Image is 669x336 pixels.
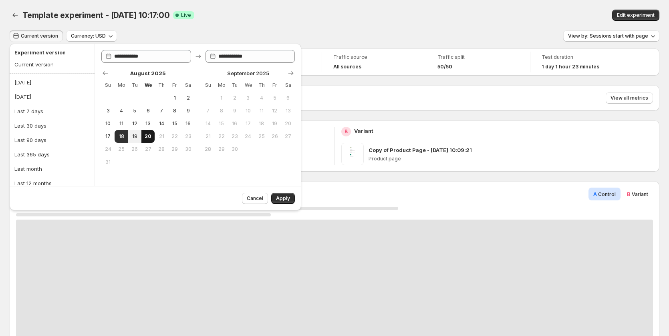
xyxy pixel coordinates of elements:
th: Monday [115,79,128,92]
span: 7 [205,108,212,114]
span: Current version [21,33,58,39]
button: Cancel [242,193,268,204]
a: Traffic sourceAll sources [333,53,415,71]
span: 14 [158,120,165,127]
button: Last 365 days [12,148,92,161]
h4: All sources [333,64,361,70]
p: Variant [354,127,373,135]
span: Edit experiment [617,12,655,18]
span: Currency: USD [71,33,106,39]
span: Th [158,82,165,88]
span: Traffic source [333,54,415,60]
span: 12 [271,108,278,114]
a: Traffic split50/50 [437,53,519,71]
h2: Experiment version [14,48,87,56]
button: Saturday September 27 2025 [282,130,295,143]
span: Live [181,12,191,18]
span: 9 [185,108,191,114]
th: Thursday [255,79,268,92]
button: Friday August 8 2025 [168,104,181,117]
span: We [145,82,151,88]
button: Saturday August 9 2025 [181,104,195,117]
span: 5 [131,108,138,114]
span: 6 [285,95,292,101]
a: Test duration1 day 1 hour 23 minutes [542,53,623,71]
button: Wednesday September 24 2025 [242,130,255,143]
button: Sunday August 31 2025 [101,156,115,168]
span: Su [105,82,111,88]
span: 2 [231,95,238,101]
span: 15 [218,120,225,127]
button: Friday August 29 2025 [168,143,181,156]
div: Last 7 days [14,107,43,115]
button: Saturday September 13 2025 [282,104,295,117]
button: Wednesday September 3 2025 [242,92,255,104]
span: Apply [276,195,290,202]
button: Thursday September 18 2025 [255,117,268,130]
button: Today Wednesday August 20 2025 [141,130,155,143]
button: Monday September 1 2025 [215,92,228,104]
button: Friday August 22 2025 [168,130,181,143]
button: Monday August 4 2025 [115,104,128,117]
span: 1 day 1 hour 23 minutes [542,64,599,70]
span: 19 [131,133,138,140]
span: 11 [258,108,265,114]
span: Th [258,82,265,88]
div: [DATE] [14,78,31,86]
span: 5 [271,95,278,101]
button: Back [10,10,21,21]
span: 1 [218,95,225,101]
span: 10 [105,120,111,127]
span: Sa [285,82,292,88]
span: Mo [218,82,225,88]
th: Sunday [202,79,215,92]
span: 13 [145,120,151,127]
span: 3 [245,95,252,101]
span: 7 [158,108,165,114]
div: Last 30 days [14,122,46,130]
span: 17 [245,120,252,127]
button: Last 7 days [12,105,92,118]
span: 3 [105,108,111,114]
button: Sunday August 17 2025 [101,130,115,143]
button: Last 30 days [12,119,92,132]
th: Saturday [282,79,295,92]
button: Tuesday August 5 2025 [128,104,141,117]
span: 21 [158,133,165,140]
span: 26 [131,146,138,152]
span: 12 [131,120,138,127]
span: 28 [158,146,165,152]
span: Fr [171,82,178,88]
button: Friday September 12 2025 [268,104,281,117]
span: Test duration [542,54,623,60]
th: Tuesday [228,79,241,92]
button: Tuesday September 30 2025 [228,143,241,156]
img: Copy of Product Page - Aug 19, 10:09:21 [341,143,364,165]
button: Wednesday August 13 2025 [141,117,155,130]
button: Tuesday September 23 2025 [228,130,241,143]
button: Sunday September 28 2025 [202,143,215,156]
span: Cancel [247,195,263,202]
span: B [627,191,631,197]
div: Last 90 days [14,136,46,144]
span: 24 [105,146,111,152]
button: Saturday September 20 2025 [282,117,295,130]
button: Thursday September 25 2025 [255,130,268,143]
button: [DATE] [12,76,92,89]
span: Template experiment - [DATE] 10:17:00 [22,10,170,20]
span: 18 [118,133,125,140]
button: Saturday August 16 2025 [181,117,195,130]
button: Saturday September 6 2025 [282,92,295,104]
button: Thursday September 4 2025 [255,92,268,104]
button: Thursday August 28 2025 [155,143,168,156]
p: Product page [369,156,653,162]
span: Variant [632,191,648,197]
button: Tuesday August 12 2025 [128,117,141,130]
span: 23 [185,133,191,140]
span: 8 [171,108,178,114]
span: 13 [285,108,292,114]
span: We [245,82,252,88]
span: 29 [218,146,225,152]
button: Friday August 1 2025 [168,92,181,104]
button: Tuesday September 9 2025 [228,104,241,117]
